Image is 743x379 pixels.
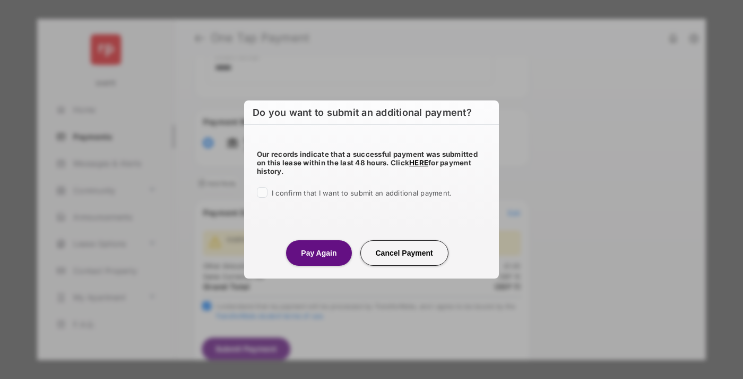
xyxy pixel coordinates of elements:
h6: Do you want to submit an additional payment? [244,100,499,125]
span: I confirm that I want to submit an additional payment. [272,189,452,197]
a: HERE [409,158,428,167]
button: Pay Again [286,240,351,266]
button: Cancel Payment [360,240,448,266]
h5: Our records indicate that a successful payment was submitted on this lease within the last 48 hou... [257,150,486,175]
